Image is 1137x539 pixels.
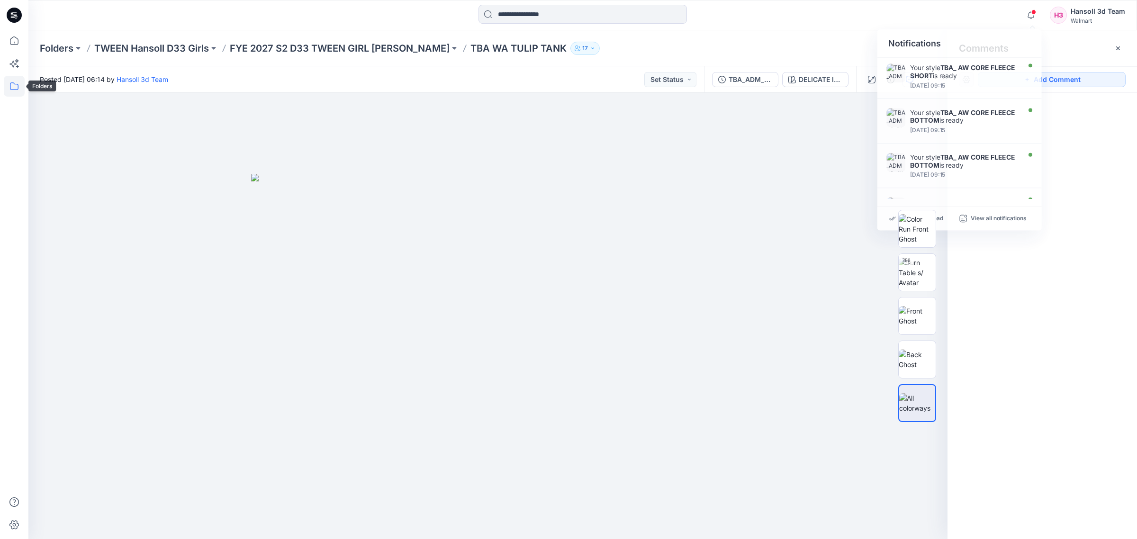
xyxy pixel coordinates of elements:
[712,72,778,87] button: TBA_ADM_FC WA TULIP TANK_ASTM
[94,42,209,55] a: TWEEN Hansoll D33 Girls
[886,108,905,127] img: TBA_ADM FC_FABRIC OPT(1)_AW CORE FLEECE BOTTOM
[910,153,1018,169] div: Your style is ready
[910,198,1015,214] strong: TBA_ AW CORE FLEECE TOP
[886,63,905,82] img: TBA_ADM FC_AW CORE FLEECE SHORT
[40,42,73,55] a: Folders
[729,74,772,85] div: TBA_ADM_FC WA TULIP TANK_ASTM
[1071,6,1125,17] div: Hansoll 3d Team
[799,74,842,85] div: DELICATE IVORY
[978,72,1126,87] button: Add Comment
[117,75,168,83] a: Hansoll 3d Team
[582,43,588,54] p: 17
[899,306,936,326] img: Front Ghost
[910,153,1015,169] strong: TBA_ AW CORE FLEECE BOTTOM
[910,127,1018,134] div: Friday, August 29, 2025 09:15
[899,393,935,413] img: All colorways
[40,74,168,84] span: Posted [DATE] 06:14 by
[910,172,1018,179] div: Friday, August 29, 2025 09:15
[899,258,936,287] img: Turn Table s/ Avatar
[251,174,725,539] img: eyJhbGciOiJIUzI1NiIsImtpZCI6IjAiLCJzbHQiOiJzZXMiLCJ0eXAiOiJKV1QifQ.eyJkYXRhIjp7InR5cGUiOiJzdG9yYW...
[570,42,600,55] button: 17
[910,82,1018,89] div: Friday, August 29, 2025 09:15
[886,153,905,172] img: TBA_ADM FC_AW CORE FLEECE BOTTOM
[899,350,936,369] img: Back Ghost
[470,42,567,55] p: TBA WA TULIP TANK
[910,108,1018,125] div: Your style is ready
[971,215,1027,223] p: View all notifications
[1050,7,1067,24] div: H3
[782,72,848,87] button: DELICATE IVORY
[877,29,1042,58] div: Notifications
[910,108,1015,125] strong: TBA_ AW CORE FLEECE BOTTOM
[899,214,936,244] img: Color Run Front Ghost
[910,198,1018,214] div: Your style is ready
[230,42,450,55] a: FYE 2027 S2 D33 TWEEN GIRL [PERSON_NAME]
[1071,17,1125,24] div: Walmart
[910,63,1018,80] div: Your style is ready
[910,63,1015,80] strong: TBA_ AW CORE FLEECE SHORT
